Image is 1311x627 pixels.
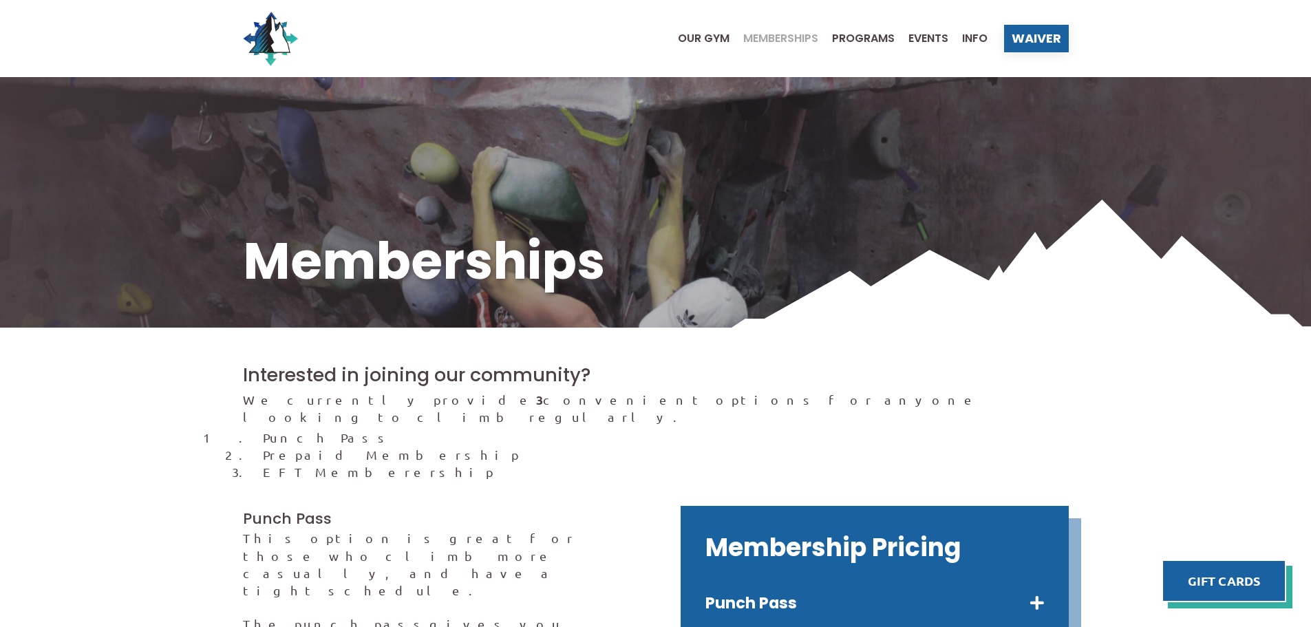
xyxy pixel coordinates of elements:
a: Events [895,33,948,44]
h2: Interested in joining our community? [243,362,1069,388]
li: EFT Memberership [263,463,1068,480]
li: Prepaid Membership [263,446,1068,463]
p: This option is great for those who climb more casually, and have a tight schedule. [243,529,631,599]
span: Programs [832,33,895,44]
a: Info [948,33,988,44]
strong: 3 [536,392,543,407]
p: We currently provide convenient options for anyone looking to climb regularly. [243,391,1069,425]
a: Programs [818,33,895,44]
span: Memberships [743,33,818,44]
li: Punch Pass [263,429,1068,446]
span: Waiver [1012,32,1061,45]
span: Info [962,33,988,44]
h2: Membership Pricing [705,531,1044,565]
a: Memberships [729,33,818,44]
span: Events [908,33,948,44]
h3: Punch Pass [243,509,631,529]
a: Waiver [1004,25,1069,52]
span: Our Gym [678,33,729,44]
a: Our Gym [664,33,729,44]
img: North Wall Logo [243,11,298,66]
